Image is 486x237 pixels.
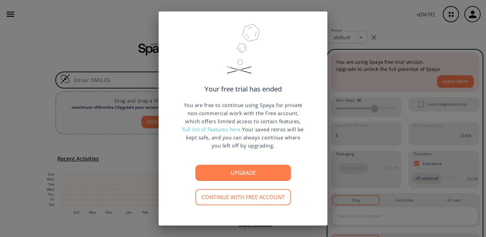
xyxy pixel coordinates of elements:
button: Continue with free account [195,189,291,205]
span: full list of features here. [183,126,242,133]
p: You are free to continue using Spaya for private non-commercial work with the Free account, which... [182,101,304,150]
p: Your free trial has ended [205,86,282,93]
img: Trial Ended [224,22,262,86]
button: Upgrade [195,165,291,181]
